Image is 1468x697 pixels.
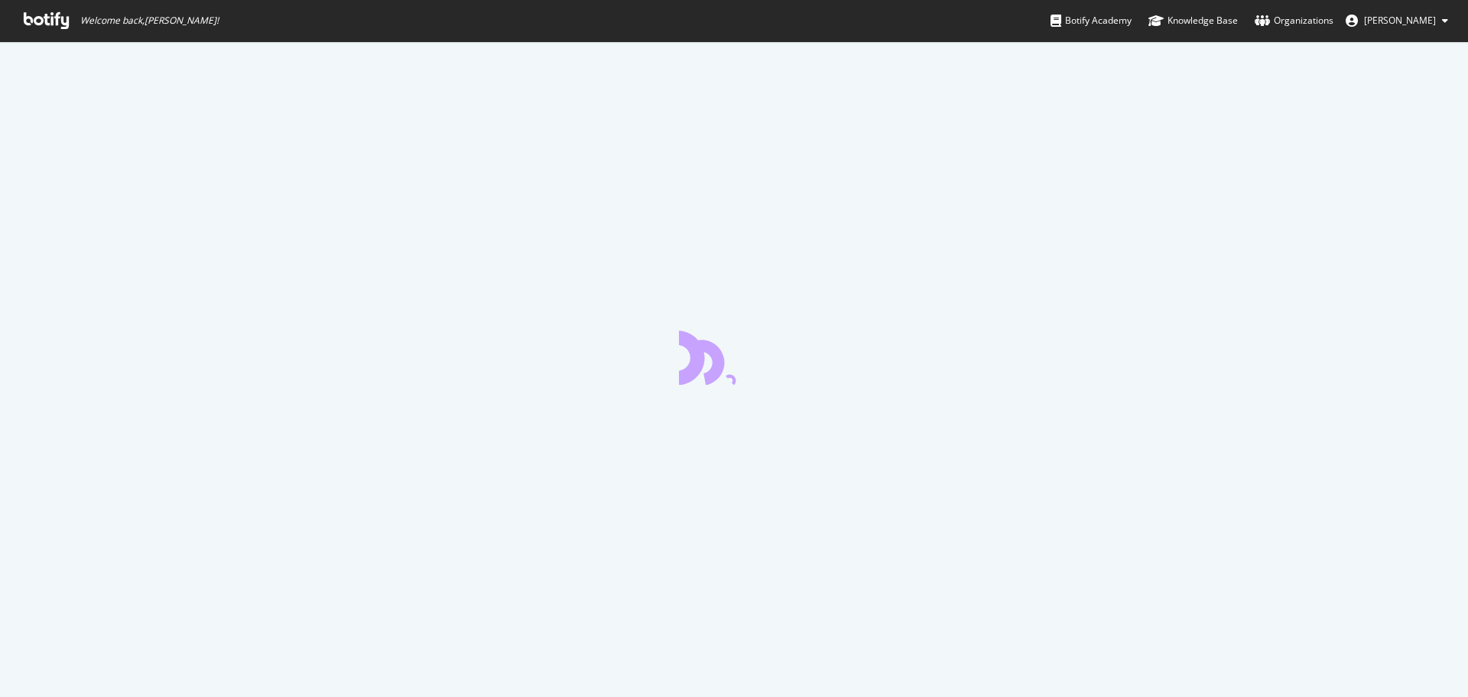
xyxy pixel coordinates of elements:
[1051,13,1132,28] div: Botify Academy
[1255,13,1333,28] div: Organizations
[679,330,789,385] div: animation
[80,15,219,27] span: Welcome back, [PERSON_NAME] !
[1148,13,1238,28] div: Knowledge Base
[1364,14,1436,27] span: Thomas Brodbeck
[1333,8,1460,33] button: [PERSON_NAME]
